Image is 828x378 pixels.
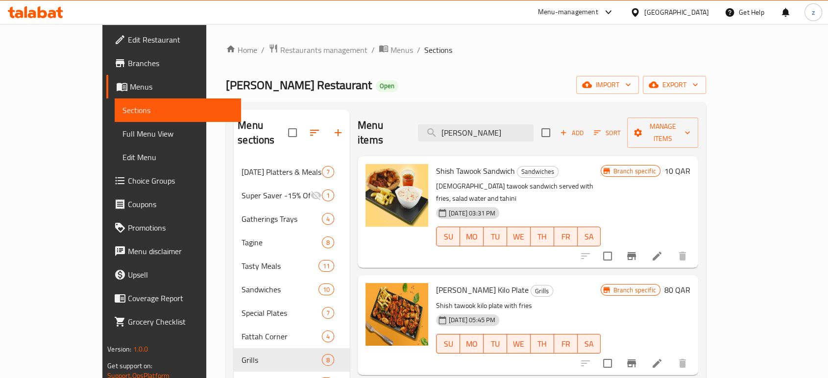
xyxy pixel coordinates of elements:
[371,44,375,56] li: /
[242,213,322,225] div: Gatherings Trays
[234,231,350,254] div: Tagine8
[242,166,322,178] div: Ramadan Platters & Meals
[242,189,310,201] span: Super Saver -15% Off
[620,244,643,268] button: Branch-specific-item
[460,227,484,246] button: MO
[365,283,428,346] img: Shish Tawook Kilo Plate
[535,337,550,351] span: TH
[234,348,350,372] div: Grills8
[531,285,553,297] div: Grills
[436,334,460,354] button: SU
[484,227,507,246] button: TU
[122,104,233,116] span: Sections
[556,125,587,141] span: Add item
[261,44,265,56] li: /
[651,250,663,262] a: Edit menu item
[643,76,706,94] button: export
[620,352,643,375] button: Branch-specific-item
[319,285,334,294] span: 10
[234,207,350,231] div: Gatherings Trays4
[106,263,241,286] a: Upsell
[436,300,601,312] p: Shish tawook kilo plate with fries
[234,254,350,278] div: Tasty Meals11
[322,238,334,247] span: 8
[242,283,318,295] span: Sandwiches
[115,145,241,169] a: Edit Menu
[531,285,553,297] span: Grills
[511,230,527,244] span: WE
[558,230,574,244] span: FR
[106,169,241,192] a: Choice Groups
[460,334,484,354] button: MO
[365,164,428,227] img: Shish Tawook Sandwich
[128,316,233,328] span: Grocery Checklist
[122,128,233,140] span: Full Menu View
[238,118,288,147] h2: Menu sections
[538,6,598,18] div: Menu-management
[322,167,334,177] span: 7
[597,246,618,266] span: Select to update
[242,331,322,342] span: Fattah Corner
[242,354,322,366] span: Grills
[133,343,148,355] span: 1.0.0
[130,81,233,93] span: Menus
[106,75,241,98] a: Menus
[234,184,350,207] div: Super Saver -15% Off1
[664,164,690,178] h6: 10 QAR
[609,166,659,176] span: Branch specific
[535,230,550,244] span: TH
[310,189,322,201] svg: Inactive section
[106,28,241,51] a: Edit Restaurant
[578,227,601,246] button: SA
[556,125,587,141] button: Add
[635,120,690,145] span: Manage items
[322,354,334,366] div: items
[242,307,322,319] span: Special Plates
[376,80,398,92] div: Open
[587,125,627,141] span: Sort items
[106,286,241,310] a: Coverage Report
[128,292,233,304] span: Coverage Report
[234,325,350,348] div: Fattah Corner4
[440,230,456,244] span: SU
[242,236,322,248] span: Tagine
[651,357,663,369] a: Edit menu item
[511,337,527,351] span: WE
[319,261,334,271] span: 11
[226,74,372,96] span: [PERSON_NAME] Restaurant
[115,122,241,145] a: Full Menu View
[464,337,480,351] span: MO
[554,227,578,246] button: FR
[554,334,578,354] button: FR
[106,192,241,216] a: Coupons
[517,166,558,177] span: Sandwiches
[318,260,334,272] div: items
[242,166,322,178] span: [DATE] Platters & Meals
[576,76,639,94] button: import
[671,244,694,268] button: delete
[651,79,698,91] span: export
[507,334,531,354] button: WE
[226,44,257,56] a: Home
[390,44,413,56] span: Menus
[436,164,515,178] span: Shish Tawook Sandwich
[318,283,334,295] div: items
[326,121,350,144] button: Add section
[268,44,367,56] a: Restaurants management
[464,230,480,244] span: MO
[597,353,618,374] span: Select to update
[584,79,631,91] span: import
[280,44,367,56] span: Restaurants management
[507,227,531,246] button: WE
[322,214,334,224] span: 4
[376,82,398,90] span: Open
[128,57,233,69] span: Branches
[484,334,507,354] button: TU
[303,121,326,144] span: Sort sections
[226,44,706,56] nav: breadcrumb
[582,230,597,244] span: SA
